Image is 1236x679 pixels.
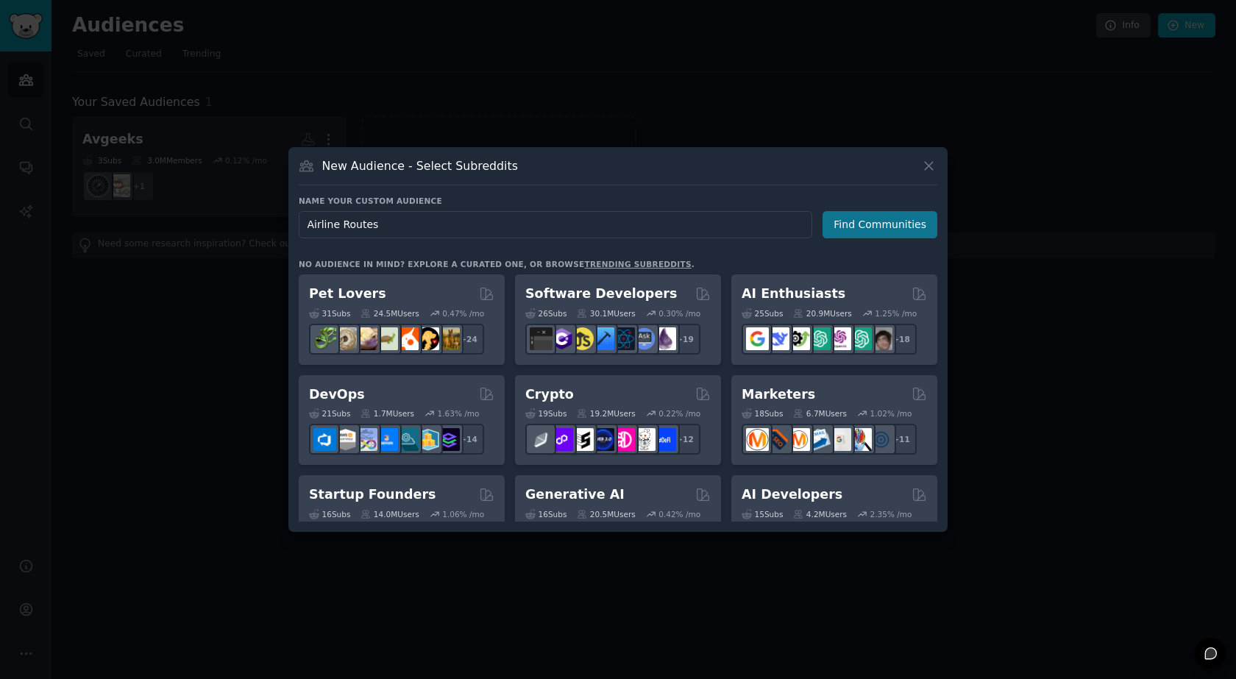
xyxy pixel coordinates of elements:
[633,327,656,350] img: AskComputerScience
[299,196,937,206] h3: Name your custom audience
[870,408,912,419] div: 1.02 % /mo
[313,428,336,451] img: azuredevops
[309,509,350,519] div: 16 Sub s
[787,327,810,350] img: AItoolsCatalog
[309,308,350,319] div: 31 Sub s
[592,428,614,451] img: web3
[875,308,917,319] div: 1.25 % /mo
[309,486,436,504] h2: Startup Founders
[870,428,892,451] img: OnlineMarketing
[746,327,769,350] img: GoogleGeminiAI
[767,327,789,350] img: DeepSeek
[571,327,594,350] img: learnjavascript
[309,385,365,404] h2: DevOps
[525,308,566,319] div: 26 Sub s
[742,308,783,319] div: 25 Sub s
[742,408,783,419] div: 18 Sub s
[453,424,484,455] div: + 14
[322,158,518,174] h3: New Audience - Select Subreddits
[669,424,700,455] div: + 12
[612,327,635,350] img: reactnative
[658,408,700,419] div: 0.22 % /mo
[808,327,831,350] img: chatgpt_promptDesign
[299,211,812,238] input: Pick a short name, like "Digital Marketers" or "Movie-Goers"
[375,428,398,451] img: DevOpsLinks
[438,408,480,419] div: 1.63 % /mo
[360,509,419,519] div: 14.0M Users
[355,428,377,451] img: Docker_DevOps
[525,509,566,519] div: 16 Sub s
[653,428,676,451] img: defi_
[658,509,700,519] div: 0.42 % /mo
[633,428,656,451] img: CryptoNews
[530,327,553,350] img: software
[658,308,700,319] div: 0.30 % /mo
[577,408,635,419] div: 19.2M Users
[787,428,810,451] img: AskMarketing
[828,428,851,451] img: googleads
[793,509,847,519] div: 4.2M Users
[550,327,573,350] img: csharp
[437,327,460,350] img: dogbreed
[396,327,419,350] img: cockatiel
[793,308,851,319] div: 20.9M Users
[550,428,573,451] img: 0xPolygon
[742,509,783,519] div: 15 Sub s
[437,428,460,451] img: PlatformEngineers
[828,327,851,350] img: OpenAIDev
[313,327,336,350] img: herpetology
[849,428,872,451] img: MarketingResearch
[823,211,937,238] button: Find Communities
[746,428,769,451] img: content_marketing
[355,327,377,350] img: leopardgeckos
[334,327,357,350] img: ballpython
[525,285,677,303] h2: Software Developers
[767,428,789,451] img: bigseo
[530,428,553,451] img: ethfinance
[416,327,439,350] img: PetAdvice
[334,428,357,451] img: AWS_Certified_Experts
[870,509,912,519] div: 2.35 % /mo
[375,327,398,350] img: turtle
[360,308,419,319] div: 24.5M Users
[396,428,419,451] img: platformengineering
[525,385,574,404] h2: Crypto
[886,424,917,455] div: + 11
[416,428,439,451] img: aws_cdk
[886,324,917,355] div: + 18
[525,486,625,504] h2: Generative AI
[453,324,484,355] div: + 24
[742,385,815,404] h2: Marketers
[442,308,484,319] div: 0.47 % /mo
[653,327,676,350] img: elixir
[669,324,700,355] div: + 19
[793,408,847,419] div: 6.7M Users
[849,327,872,350] img: chatgpt_prompts_
[525,408,566,419] div: 19 Sub s
[742,486,842,504] h2: AI Developers
[742,285,845,303] h2: AI Enthusiasts
[808,428,831,451] img: Emailmarketing
[612,428,635,451] img: defiblockchain
[309,408,350,419] div: 21 Sub s
[577,509,635,519] div: 20.5M Users
[577,308,635,319] div: 30.1M Users
[442,509,484,519] div: 1.06 % /mo
[584,260,691,269] a: trending subreddits
[299,259,695,269] div: No audience in mind? Explore a curated one, or browse .
[309,285,386,303] h2: Pet Lovers
[571,428,594,451] img: ethstaker
[592,327,614,350] img: iOSProgramming
[360,408,414,419] div: 1.7M Users
[870,327,892,350] img: ArtificalIntelligence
